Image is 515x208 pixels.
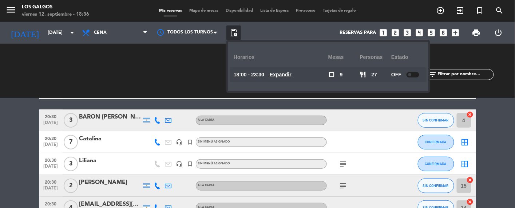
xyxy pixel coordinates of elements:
[292,9,319,13] span: Pre-acceso
[42,199,60,208] span: 20:30
[437,71,494,79] input: Filtrar por nombre...
[229,28,238,37] span: pending_actions
[418,157,454,171] button: CONFIRMADA
[187,161,194,167] i: turned_in_not
[222,9,257,13] span: Disponibilidad
[42,142,60,151] span: [DATE]
[340,71,343,79] span: 9
[42,134,60,142] span: 20:30
[328,47,360,67] div: Mesas
[472,28,481,37] span: print
[187,139,194,145] i: turned_in_not
[176,139,183,145] i: headset_mic
[198,184,215,187] span: A LA CARTA
[186,9,222,13] span: Mapa de mesas
[339,160,348,168] i: subject
[79,156,141,165] div: Liliana
[5,4,16,15] i: menu
[467,198,474,205] i: cancel
[198,119,215,121] span: A LA CARTA
[391,71,401,79] span: OFF
[234,71,264,79] span: 18:00 - 23:30
[68,28,76,37] i: arrow_drop_down
[22,4,89,11] div: Los Galgos
[494,28,503,37] i: power_settings_new
[403,28,412,37] i: looks_3
[22,11,89,18] div: viernes 12. septiembre - 18:36
[42,186,60,194] span: [DATE]
[64,113,78,128] span: 3
[42,164,60,172] span: [DATE]
[79,112,141,122] div: BARON [PERSON_NAME]
[319,9,360,13] span: Tarjetas de regalo
[439,28,448,37] i: looks_6
[234,47,328,67] div: Horarios
[42,112,60,120] span: 20:30
[198,140,230,143] span: Sin menú asignado
[328,71,335,78] span: check_box_outline_blank
[257,9,292,13] span: Lista de Espera
[487,22,510,44] div: LOG OUT
[339,181,348,190] i: subject
[495,6,504,15] i: search
[418,179,454,193] button: SIN CONFIRMAR
[461,138,470,147] i: border_all
[64,179,78,193] span: 2
[198,162,230,165] span: Sin menú asignado
[461,160,470,168] i: border_all
[79,178,141,187] div: [PERSON_NAME]
[340,30,376,36] span: Reservas para
[418,113,454,128] button: SIN CONFIRMAR
[423,184,449,188] span: SIN CONFIRMAR
[372,71,377,79] span: 27
[379,28,388,37] i: looks_one
[5,25,44,41] i: [DATE]
[270,72,292,77] u: Expandir
[391,47,423,67] div: Estado
[418,135,454,149] button: CONFIRMADA
[425,140,447,144] span: CONFIRMADA
[94,30,107,35] span: Cena
[467,176,474,184] i: cancel
[5,4,16,18] button: menu
[425,162,447,166] span: CONFIRMADA
[427,28,436,37] i: looks_5
[428,70,437,79] i: filter_list
[360,71,367,78] span: restaurant
[176,161,183,167] i: headset_mic
[467,111,474,118] i: cancel
[155,9,186,13] span: Mis reservas
[451,28,460,37] i: add_box
[79,134,141,144] div: Catalina
[423,118,449,122] span: SIN CONFIRMAR
[64,135,78,149] span: 7
[64,157,78,171] span: 3
[42,177,60,186] span: 20:30
[360,47,392,67] div: personas
[42,120,60,129] span: [DATE]
[476,6,484,15] i: turned_in_not
[456,6,465,15] i: exit_to_app
[415,28,424,37] i: looks_4
[42,156,60,164] span: 20:30
[436,6,445,15] i: add_circle_outline
[391,28,400,37] i: looks_two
